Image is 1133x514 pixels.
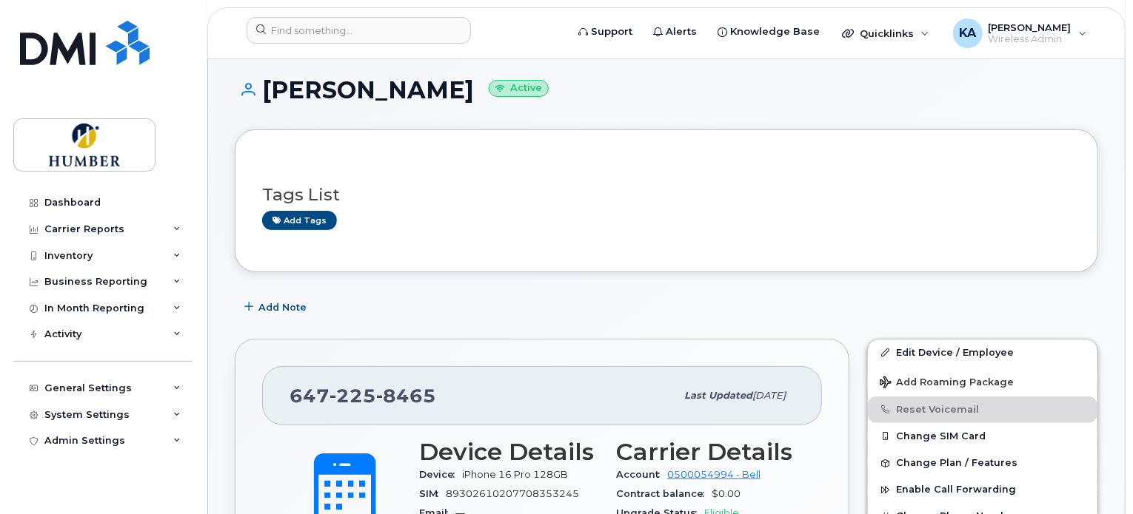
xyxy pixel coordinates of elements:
[290,385,436,407] span: 647
[376,385,436,407] span: 8465
[868,476,1097,503] button: Enable Call Forwarding
[616,488,712,499] span: Contract balance
[262,186,1071,204] h3: Tags List
[666,24,697,39] span: Alerts
[419,439,598,465] h3: Device Details
[568,17,643,47] a: Support
[707,17,830,47] a: Knowledge Base
[868,366,1097,396] button: Add Roaming Package
[752,390,786,401] span: [DATE]
[943,18,1097,48] div: Kathy Ancimer
[616,439,795,465] h3: Carrier Details
[235,294,319,321] button: Add Note
[989,33,1072,45] span: Wireless Admin
[419,488,446,499] span: SIM
[896,458,1017,469] span: Change Plan / Features
[880,376,1014,390] span: Add Roaming Package
[896,484,1016,496] span: Enable Call Forwarding
[832,18,940,48] div: Quicklinks
[616,469,667,480] span: Account
[591,24,632,39] span: Support
[989,21,1072,33] span: [PERSON_NAME]
[868,339,1097,366] a: Edit Device / Employee
[489,80,549,97] small: Active
[247,17,471,44] input: Find something...
[262,211,337,229] a: Add tags
[330,385,376,407] span: 225
[730,24,820,39] span: Knowledge Base
[419,469,462,480] span: Device
[684,390,752,401] span: Last updated
[868,396,1097,423] button: Reset Voicemail
[258,300,307,314] span: Add Note
[235,77,1098,103] h1: [PERSON_NAME]
[712,488,741,499] span: $0.00
[462,469,568,480] span: iPhone 16 Pro 128GB
[667,469,761,480] a: 0500054994 - Bell
[860,27,914,39] span: Quicklinks
[959,24,976,42] span: KA
[643,17,707,47] a: Alerts
[868,423,1097,450] button: Change SIM Card
[868,450,1097,476] button: Change Plan / Features
[446,488,579,499] span: 89302610207708353245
